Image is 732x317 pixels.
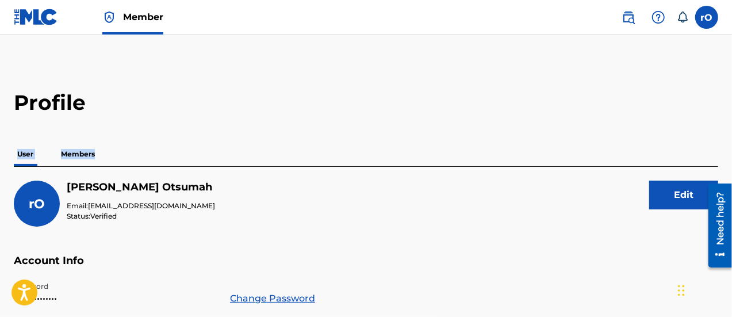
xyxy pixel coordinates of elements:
span: Member [123,10,163,24]
p: Status: [67,211,215,221]
h5: Account Info [14,254,718,281]
img: MLC Logo [14,9,58,25]
img: Top Rightsholder [102,10,116,24]
p: Members [58,142,98,166]
h2: Profile [14,90,718,116]
a: Public Search [617,6,640,29]
p: Email: [67,201,215,211]
div: Drag [678,273,685,308]
p: User [14,142,37,166]
div: User Menu [695,6,718,29]
img: help [651,10,665,24]
button: Edit [649,181,718,209]
div: Notifications [677,12,688,23]
span: Verified [90,212,117,220]
span: rO [29,196,45,212]
div: Help [647,6,670,29]
p: Password [14,281,216,292]
h5: raphael Otsumah [67,181,215,194]
iframe: Resource Center [700,179,732,272]
a: Change Password [230,292,315,305]
img: search [622,10,635,24]
p: ••••••••••••••• [14,292,216,305]
span: [EMAIL_ADDRESS][DOMAIN_NAME] [88,201,215,210]
iframe: Chat Widget [674,262,732,317]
